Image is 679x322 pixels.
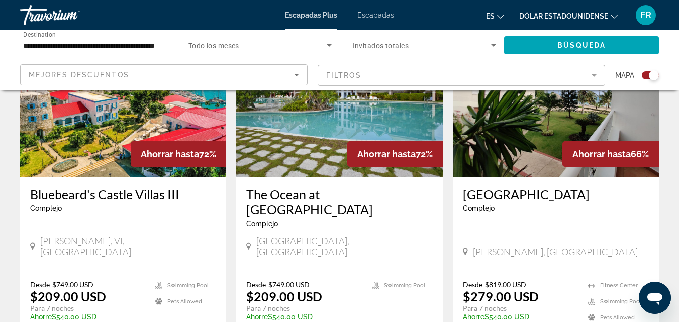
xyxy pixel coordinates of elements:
[188,42,239,50] span: Todo los meses
[463,204,495,212] span: Complejo
[268,280,310,289] span: $749.00 USD
[246,313,268,321] span: Ahorre
[639,282,671,314] iframe: Botón para iniciar la ventana de mensajería
[30,280,50,289] span: Desde
[557,41,606,49] span: Búsqueda
[52,280,93,289] span: $749.00 USD
[30,204,62,212] span: Complejo
[600,298,641,305] span: Swimming Pool
[353,42,409,50] span: Invitados totales
[167,282,209,289] span: Swimming Pool
[633,5,659,26] button: Menú de usuario
[640,10,651,20] font: FR
[30,313,52,321] span: Ahorre
[20,2,121,28] a: Travorium
[463,187,649,202] a: [GEOGRAPHIC_DATA]
[463,313,578,321] p: $540.00 USD
[519,12,608,20] font: Dólar estadounidense
[167,298,202,305] span: Pets Allowed
[246,313,361,321] p: $540.00 USD
[246,289,322,304] p: $209.00 USD
[236,16,442,177] img: 4063O01X.jpg
[246,280,266,289] span: Desde
[485,280,526,289] span: $819.00 USD
[463,289,539,304] p: $279.00 USD
[131,141,226,167] div: 72%
[519,9,618,23] button: Cambiar moneda
[141,149,199,159] span: Ahorrar hasta
[486,9,504,23] button: Cambiar idioma
[30,187,216,202] a: Bluebeard's Castle Villas III
[23,31,56,38] span: Destination
[357,11,394,19] a: Escapadas
[473,246,638,257] span: [PERSON_NAME], [GEOGRAPHIC_DATA]
[463,313,484,321] span: Ahorre
[30,289,106,304] p: $209.00 USD
[246,220,278,228] span: Complejo
[246,304,361,313] p: Para 7 noches
[30,313,145,321] p: $540.00 USD
[30,304,145,313] p: Para 7 noches
[256,235,433,257] span: [GEOGRAPHIC_DATA], [GEOGRAPHIC_DATA]
[318,64,605,86] button: Filter
[600,314,635,321] span: Pets Allowed
[20,16,226,177] img: 7655E01X.jpg
[504,36,659,54] button: Búsqueda
[29,69,299,81] mat-select: Sort by
[562,141,659,167] div: 66%
[453,16,659,177] img: 3930E01X.jpg
[246,187,432,217] a: The Ocean at [GEOGRAPHIC_DATA]
[285,11,337,19] a: Escapadas Plus
[29,71,129,79] span: Mejores descuentos
[463,304,578,313] p: Para 7 noches
[600,282,638,289] span: Fitness Center
[384,282,425,289] span: Swimming Pool
[572,149,631,159] span: Ahorrar hasta
[347,141,443,167] div: 72%
[463,280,482,289] span: Desde
[40,235,216,257] span: [PERSON_NAME], VI, [GEOGRAPHIC_DATA]
[486,12,495,20] font: es
[615,68,634,82] span: Mapa
[357,149,416,159] span: Ahorrar hasta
